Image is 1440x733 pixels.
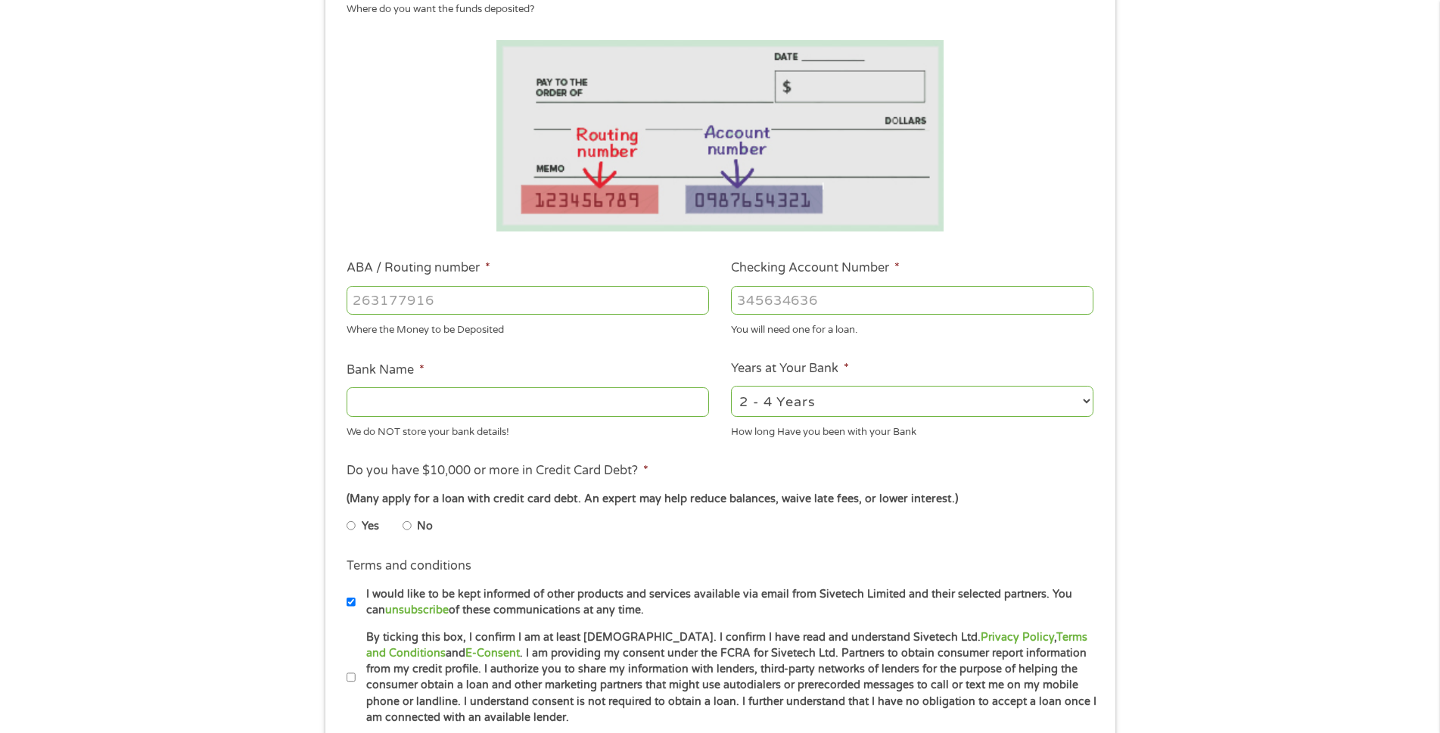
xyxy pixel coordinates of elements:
a: E-Consent [465,647,520,660]
label: I would like to be kept informed of other products and services available via email from Sivetech... [356,586,1098,619]
div: Where do you want the funds deposited? [347,2,1082,17]
input: 345634636 [731,286,1093,315]
div: (Many apply for a loan with credit card debt. An expert may help reduce balances, waive late fees... [347,491,1093,508]
label: Do you have $10,000 or more in Credit Card Debt? [347,463,648,479]
div: Where the Money to be Deposited [347,318,709,338]
label: Yes [362,518,379,535]
a: unsubscribe [385,604,449,617]
img: Routing number location [496,40,944,231]
a: Privacy Policy [981,631,1054,644]
label: Years at Your Bank [731,361,849,377]
div: How long Have you been with your Bank [731,419,1093,439]
a: Terms and Conditions [366,631,1087,660]
div: We do NOT store your bank details! [347,419,709,439]
label: ABA / Routing number [347,260,490,276]
input: 263177916 [347,286,709,315]
label: Terms and conditions [347,558,471,574]
label: Checking Account Number [731,260,900,276]
div: You will need one for a loan. [731,318,1093,338]
label: No [417,518,433,535]
label: Bank Name [347,362,425,378]
label: By ticking this box, I confirm I am at least [DEMOGRAPHIC_DATA]. I confirm I have read and unders... [356,629,1098,726]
